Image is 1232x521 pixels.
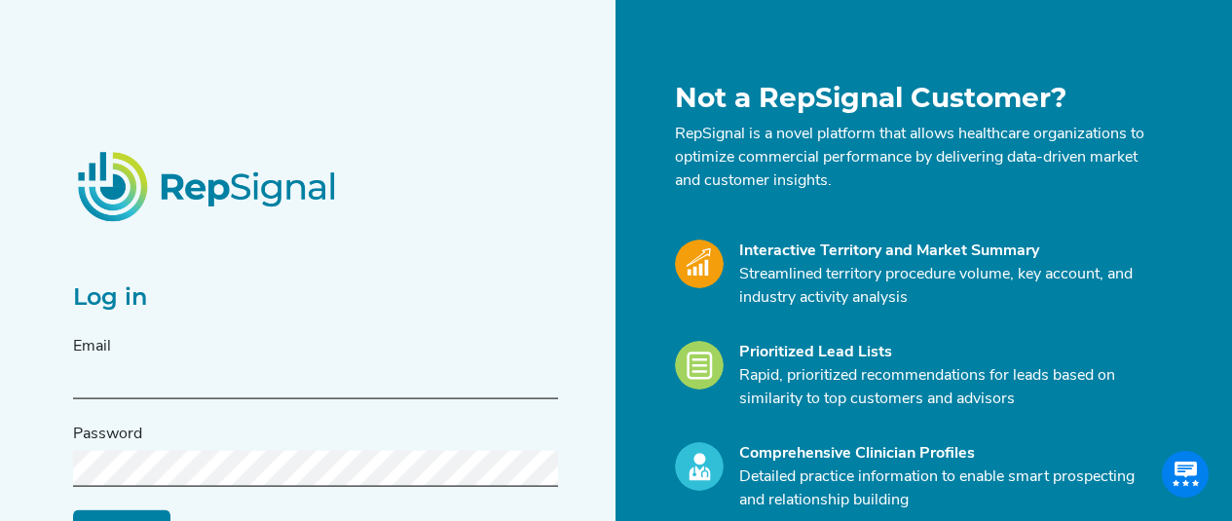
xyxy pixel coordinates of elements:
[675,123,1148,193] p: RepSignal is a novel platform that allows healthcare organizations to optimize commercial perform...
[675,240,724,288] img: Market_Icon.a700a4ad.svg
[675,82,1148,115] h1: Not a RepSignal Customer?
[54,128,363,244] img: RepSignalLogo.20539ed3.png
[739,263,1148,310] p: Streamlined territory procedure volume, key account, and industry activity analysis
[73,335,111,358] label: Email
[739,465,1148,512] p: Detailed practice information to enable smart prospecting and relationship building
[675,341,724,390] img: Leads_Icon.28e8c528.svg
[73,423,142,446] label: Password
[675,442,724,491] img: Profile_Icon.739e2aba.svg
[739,240,1148,263] div: Interactive Territory and Market Summary
[739,341,1148,364] div: Prioritized Lead Lists
[73,283,558,312] h2: Log in
[739,442,1148,465] div: Comprehensive Clinician Profiles
[739,364,1148,411] p: Rapid, prioritized recommendations for leads based on similarity to top customers and advisors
